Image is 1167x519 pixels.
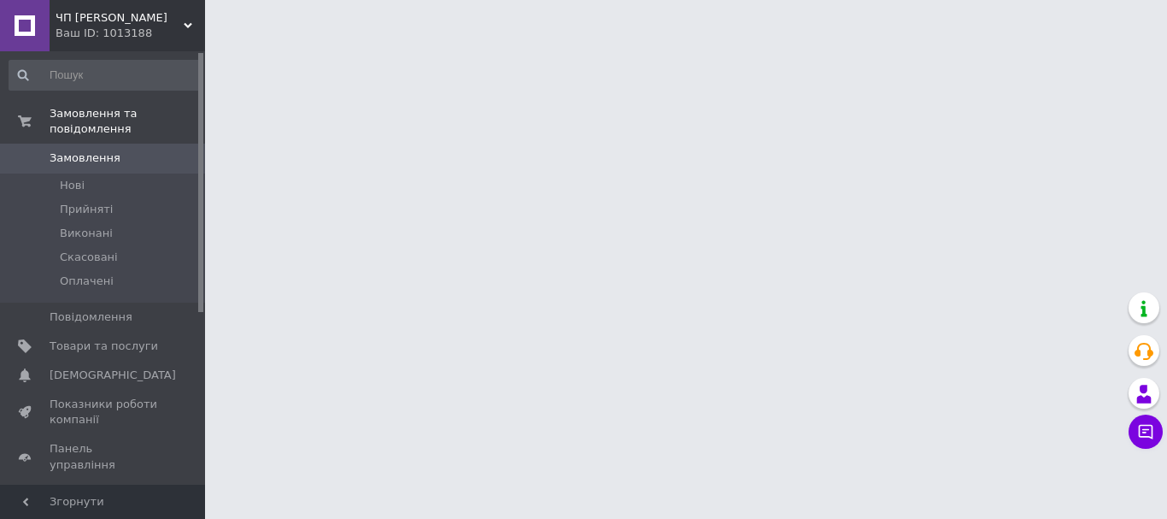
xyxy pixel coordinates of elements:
span: [DEMOGRAPHIC_DATA] [50,368,176,383]
span: Прийняті [60,202,113,217]
span: ЧП ДЕККЕР [56,10,184,26]
span: Показники роботи компанії [50,397,158,428]
span: Товари та послуги [50,339,158,354]
span: Панель управління [50,441,158,472]
span: Повідомлення [50,310,132,325]
span: Замовлення [50,150,120,166]
span: Виконані [60,226,113,241]
input: Пошук [9,60,202,91]
span: Нові [60,178,85,193]
button: Чат з покупцем [1129,415,1163,449]
span: Скасовані [60,250,118,265]
span: Замовлення та повідомлення [50,106,205,137]
div: Ваш ID: 1013188 [56,26,205,41]
span: Оплачені [60,274,114,289]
